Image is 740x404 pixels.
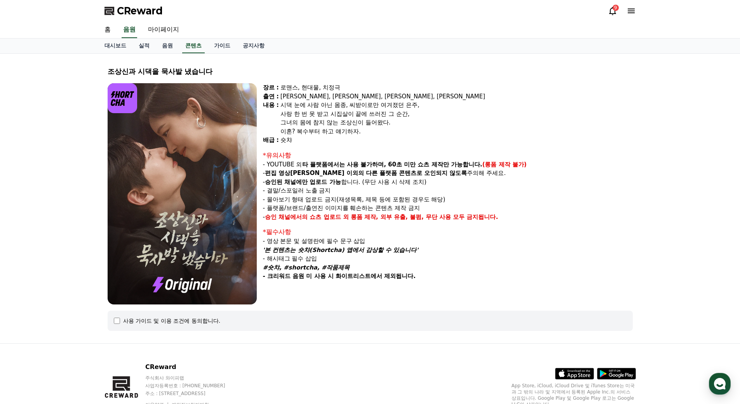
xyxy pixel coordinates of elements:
a: 실적 [132,38,156,53]
p: - 결말/스포일러 노출 금지 [263,186,633,195]
p: - 영상 본문 및 설명란에 필수 문구 삽입 [263,237,633,246]
img: logo [108,83,138,113]
div: 장르 : [263,83,279,92]
p: - 주의해 주세요. [263,169,633,178]
div: *유의사항 [263,151,633,160]
span: 설정 [120,258,129,264]
strong: 타 플랫폼에서는 사용 불가하며, 60초 미만 쇼츠 제작만 가능합니다. [302,161,482,168]
span: 홈 [24,258,29,264]
a: 음원 [156,38,179,53]
div: 사랑 한 번 못 받고 시집살이 끝에 쓰러진 그 순간, [280,110,633,119]
p: - YOUTUBE 외 [263,160,633,169]
a: 공지사항 [237,38,271,53]
div: 그녀의 몸에 참지 않는 조상신이 들어왔다. [280,118,633,127]
strong: 승인 채널에서의 쇼츠 업로드 외 [265,213,349,220]
p: 사업자등록번호 : [PHONE_NUMBER] [145,383,240,389]
p: 주식회사 와이피랩 [145,375,240,381]
div: 시댁 눈에 사람 아닌 몸종, 씨받이로만 여겨졌던 은주, [280,101,633,110]
div: 숏챠 [280,136,633,145]
div: 9 [613,5,619,11]
a: 음원 [122,22,137,38]
p: - 해시태그 필수 삽입 [263,254,633,263]
div: *필수사항 [263,227,633,237]
strong: (롱폼 제작 불가) [482,161,527,168]
a: 대화 [51,247,100,266]
strong: 편집 영상[PERSON_NAME] 이외의 [265,170,364,177]
div: 이혼? 복수부터 하고 얘기하자. [280,127,633,136]
em: '본 컨텐츠는 숏챠(Shortcha) 앱에서 감상할 수 있습니다' [263,247,418,254]
p: 주소 : [STREET_ADDRESS] [145,390,240,397]
a: 홈 [2,247,51,266]
a: 가이드 [208,38,237,53]
div: 조상신과 시댁을 묵사발 냈습니다 [108,66,633,77]
div: 로맨스, 현대물, 치정극 [280,83,633,92]
a: 마이페이지 [142,22,185,38]
strong: - 크리워드 음원 미 사용 시 화이트리스트에서 제외됩니다. [263,273,416,280]
span: 대화 [71,259,80,265]
p: CReward [145,362,240,372]
strong: 롱폼 제작, 외부 유출, 불펌, 무단 사용 모두 금지됩니다. [351,213,498,220]
a: 대시보드 [98,38,132,53]
a: 9 [608,6,617,16]
div: 배급 : [263,136,279,145]
p: - 합니다. (무단 사용 시 삭제 조치) [263,178,633,187]
a: 설정 [100,247,149,266]
em: #숏챠, #shortcha, #작품제목 [263,264,350,271]
div: 내용 : [263,101,279,136]
a: 홈 [98,22,117,38]
strong: 다른 플랫폼 콘텐츠로 오인되지 않도록 [366,170,467,177]
div: 사용 가이드 및 이용 조건에 동의합니다. [123,317,221,325]
img: video [108,83,257,304]
div: 출연 : [263,92,279,101]
p: - 몰아보기 형태 업로드 금지(재생목록, 제목 등에 포함된 경우도 해당) [263,195,633,204]
div: [PERSON_NAME], [PERSON_NAME], [PERSON_NAME], [PERSON_NAME] [280,92,633,101]
p: - 플랫폼/브랜드/출연진 이미지를 훼손하는 콘텐츠 제작 금지 [263,204,633,213]
p: - [263,213,633,222]
a: 콘텐츠 [182,38,205,53]
span: CReward [117,5,163,17]
strong: 승인된 채널에만 업로드 가능 [265,178,341,185]
a: CReward [104,5,163,17]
